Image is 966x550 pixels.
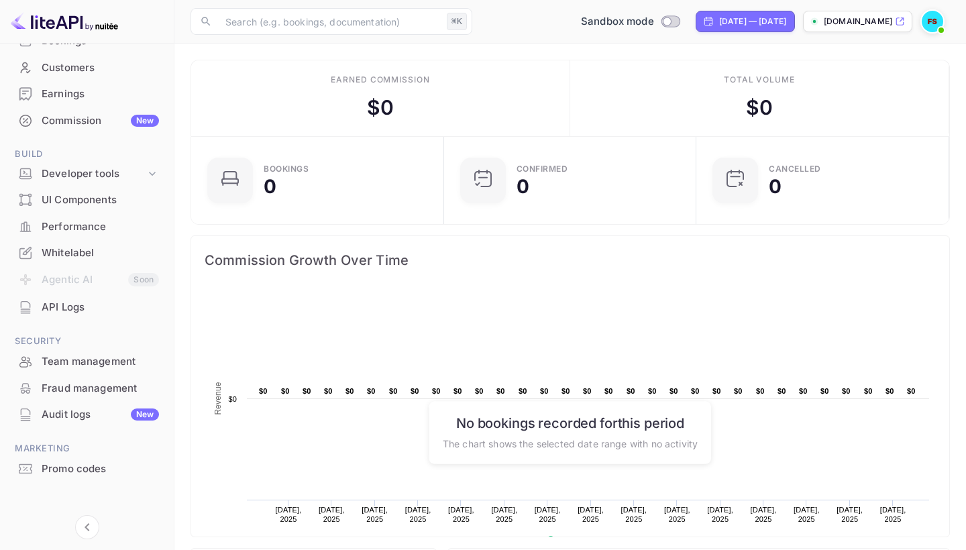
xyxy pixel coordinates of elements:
div: CommissionNew [8,108,166,134]
text: $0 [324,387,333,395]
a: UI Components [8,187,166,212]
text: $0 [259,387,268,395]
div: Fraud management [8,376,166,402]
text: $0 [432,387,441,395]
span: Commission Growth Over Time [205,250,936,271]
text: $0 [453,387,462,395]
text: Revenue [559,536,594,545]
div: Confirmed [517,165,568,173]
text: $0 [228,395,237,403]
text: [DATE], 2025 [578,506,604,523]
div: 0 [517,177,529,196]
text: [DATE], 2025 [664,506,690,523]
div: Whitelabel [8,240,166,266]
text: $0 [561,387,570,395]
text: $0 [864,387,873,395]
div: Whitelabel [42,245,159,261]
div: Promo codes [42,461,159,477]
a: CommissionNew [8,108,166,133]
div: Audit logsNew [8,402,166,428]
span: Security [8,334,166,349]
span: Build [8,147,166,162]
div: UI Components [8,187,166,213]
text: $0 [345,387,354,395]
text: $0 [842,387,851,395]
text: $0 [303,387,311,395]
a: Fraud management [8,376,166,400]
div: Earnings [42,87,159,102]
a: Promo codes [8,456,166,481]
text: $0 [799,387,808,395]
text: $0 [475,387,484,395]
h6: No bookings recorded for this period [443,415,698,431]
div: ⌘K [447,13,467,30]
text: $0 [281,387,290,395]
text: $0 [389,387,398,395]
a: Performance [8,214,166,239]
text: [DATE], 2025 [491,506,517,523]
div: $ 0 [746,93,773,123]
div: [DATE] — [DATE] [719,15,786,27]
input: Search (e.g. bookings, documentation) [217,8,441,35]
text: [DATE], 2025 [837,506,863,523]
text: $0 [777,387,786,395]
text: $0 [691,387,700,395]
div: UI Components [42,192,159,208]
text: [DATE], 2025 [535,506,561,523]
div: Bookings [264,165,309,173]
text: $0 [540,387,549,395]
text: [DATE], 2025 [362,506,388,523]
span: Sandbox mode [581,14,654,30]
text: $0 [411,387,419,395]
div: Customers [42,60,159,76]
p: [DOMAIN_NAME] [824,15,892,27]
text: $0 [820,387,829,395]
text: $0 [627,387,635,395]
text: [DATE], 2025 [319,506,345,523]
img: Find Samui [922,11,943,32]
div: Switch to Production mode [576,14,685,30]
a: Bookings [8,28,166,53]
text: [DATE], 2025 [276,506,302,523]
text: $0 [604,387,613,395]
a: Whitelabel [8,240,166,265]
div: Fraud management [42,381,159,396]
div: Developer tools [42,166,146,182]
a: Earnings [8,81,166,106]
text: [DATE], 2025 [405,506,431,523]
div: API Logs [42,300,159,315]
text: $0 [519,387,527,395]
div: $ 0 [367,93,394,123]
button: Collapse navigation [75,515,99,539]
text: $0 [583,387,592,395]
text: Revenue [213,382,223,415]
div: Audit logs [42,407,159,423]
text: [DATE], 2025 [707,506,733,523]
text: [DATE], 2025 [751,506,777,523]
div: Commission [42,113,159,129]
a: API Logs [8,294,166,319]
div: 0 [264,177,276,196]
div: New [131,115,159,127]
text: $0 [756,387,765,395]
text: $0 [712,387,721,395]
text: $0 [907,387,916,395]
text: [DATE], 2025 [448,506,474,523]
div: Team management [42,354,159,370]
text: [DATE], 2025 [621,506,647,523]
div: Earnings [8,81,166,107]
div: New [131,408,159,421]
span: Marketing [8,441,166,456]
div: Developer tools [8,162,166,186]
div: Performance [8,214,166,240]
text: $0 [648,387,657,395]
a: Audit logsNew [8,402,166,427]
div: Team management [8,349,166,375]
div: API Logs [8,294,166,321]
div: Performance [42,219,159,235]
div: Customers [8,55,166,81]
text: [DATE], 2025 [880,506,906,523]
text: $0 [367,387,376,395]
div: CANCELLED [769,165,821,173]
div: Earned commission [331,74,430,86]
